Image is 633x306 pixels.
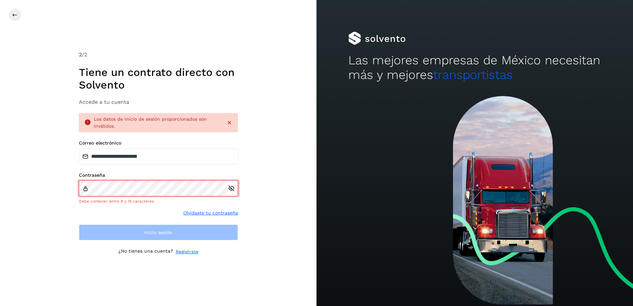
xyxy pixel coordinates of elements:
a: Olvidaste tu contraseña [183,210,238,216]
span: 2 [79,51,82,58]
div: Debe contener entre 8 y 16 caracteres [79,198,238,204]
h3: Accede a tu cuenta [79,99,238,105]
div: Los datos de inicio de sesión proporcionados son inválidos. [94,116,221,130]
p: ¿No tienes una cuenta? [118,248,173,255]
div: /2 [79,51,238,59]
span: Inicia sesión [144,230,172,235]
label: Contraseña [79,172,238,178]
span: transportistas [433,68,513,82]
h2: Las mejores empresas de México necesitan más y mejores [348,53,602,83]
a: Regístrate [176,248,199,255]
label: Correo electrónico [79,140,238,146]
h1: Tiene un contrato directo con Solvento [79,66,238,92]
button: Inicia sesión [79,224,238,240]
